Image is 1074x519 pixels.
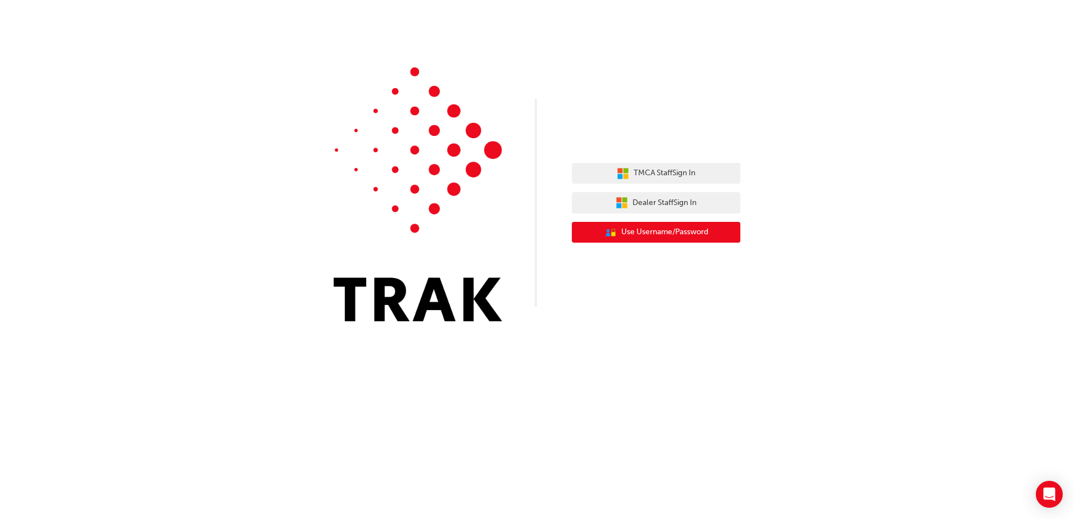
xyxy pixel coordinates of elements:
span: Dealer Staff Sign In [632,197,697,210]
span: Use Username/Password [621,226,708,239]
img: Trak [334,67,502,321]
span: TMCA Staff Sign In [634,167,695,180]
button: TMCA StaffSign In [572,163,740,184]
button: Use Username/Password [572,222,740,243]
div: Open Intercom Messenger [1036,481,1063,508]
button: Dealer StaffSign In [572,192,740,213]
